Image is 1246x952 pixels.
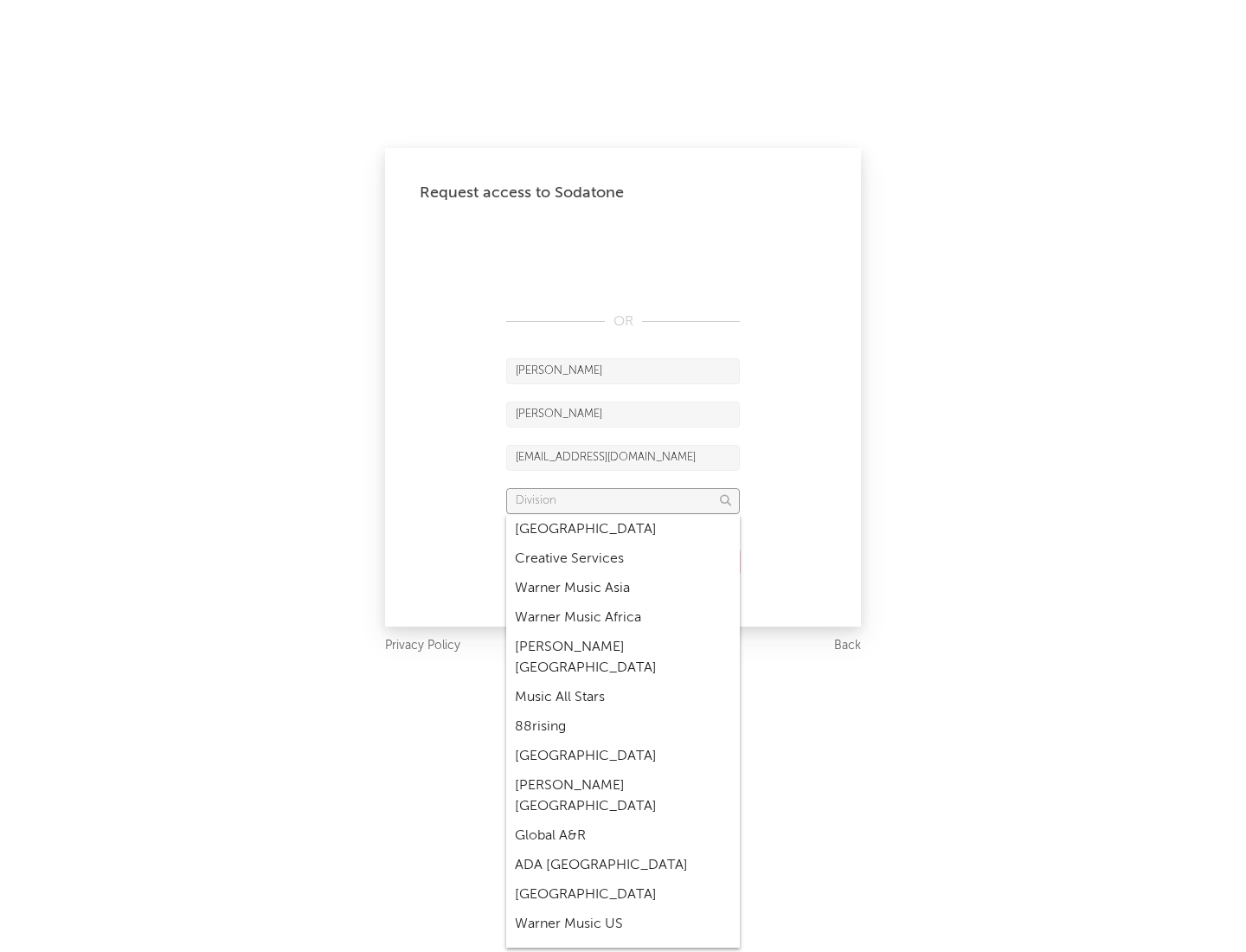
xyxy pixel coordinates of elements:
[506,402,740,428] input: Last Name
[420,183,826,203] div: Request access to Sodatone
[506,603,740,633] div: Warner Music Africa
[834,635,861,657] a: Back
[385,635,460,657] a: Privacy Policy
[506,358,740,384] input: First Name
[506,312,740,332] div: OR
[506,742,740,771] div: [GEOGRAPHIC_DATA]
[506,712,740,742] div: 88rising
[506,683,740,712] div: Music All Stars
[506,633,740,683] div: [PERSON_NAME] [GEOGRAPHIC_DATA]
[506,574,740,603] div: Warner Music Asia
[506,771,740,821] div: [PERSON_NAME] [GEOGRAPHIC_DATA]
[506,515,740,544] div: [GEOGRAPHIC_DATA]
[506,544,740,574] div: Creative Services
[506,445,740,471] input: Email
[506,910,740,939] div: Warner Music US
[506,851,740,880] div: ADA [GEOGRAPHIC_DATA]
[506,880,740,910] div: [GEOGRAPHIC_DATA]
[506,821,740,851] div: Global A&R
[506,488,740,514] input: Division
